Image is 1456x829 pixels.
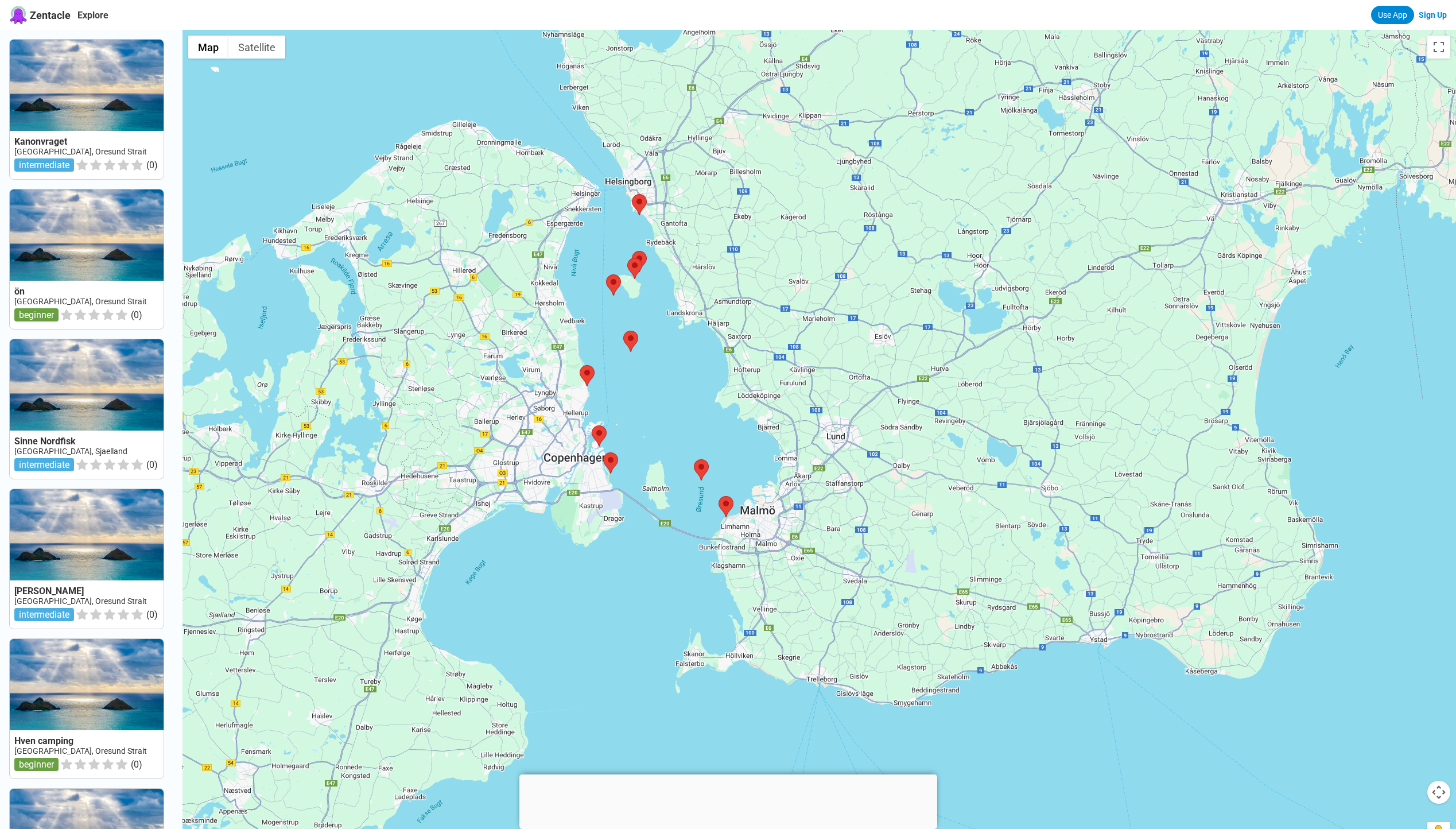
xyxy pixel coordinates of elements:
a: Use App [1371,6,1414,24]
span: Zentacle [30,9,71,21]
button: Map camera controls [1427,781,1450,804]
button: Show street map [188,36,228,59]
button: Toggle fullscreen view [1427,36,1450,59]
a: Explore [77,10,108,21]
a: [GEOGRAPHIC_DATA], Sjaelland [14,447,127,456]
a: Zentacle logoZentacle [9,6,71,24]
img: Zentacle logo [9,6,28,24]
button: Show satellite imagery [228,36,285,59]
a: Sign Up [1419,10,1447,20]
iframe: Advertisement [519,774,937,826]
